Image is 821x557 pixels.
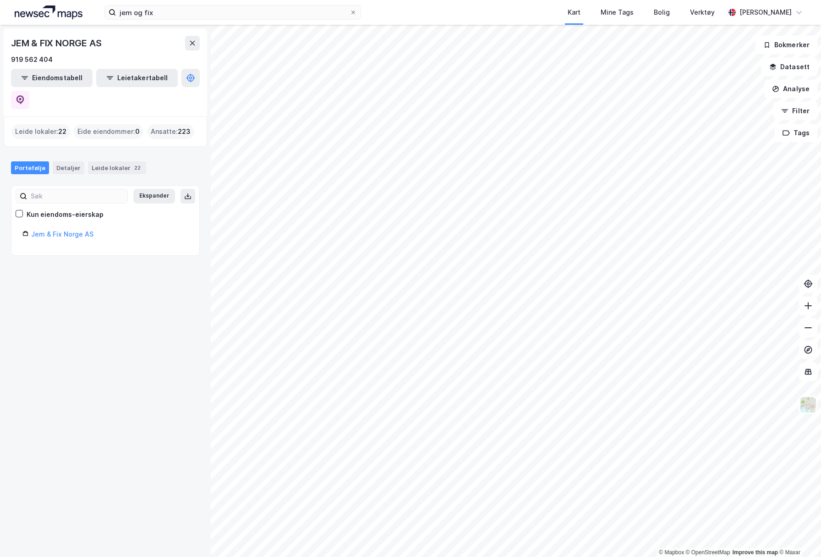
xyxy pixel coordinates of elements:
div: 22 [132,163,142,172]
div: Mine Tags [601,7,634,18]
span: 22 [58,126,66,137]
input: Søk [27,189,127,203]
span: 0 [135,126,140,137]
div: Bolig [654,7,670,18]
button: Analyse [764,80,817,98]
img: logo.a4113a55bc3d86da70a041830d287a7e.svg [15,6,82,19]
iframe: Chat Widget [775,513,821,557]
div: Leide lokaler [88,161,146,174]
img: Z [799,396,817,414]
input: Søk på adresse, matrikkel, gårdeiere, leietakere eller personer [116,6,350,19]
button: Bokmerker [755,36,817,54]
div: Eide eiendommer : [74,124,143,139]
span: 223 [178,126,191,137]
div: Ansatte : [147,124,194,139]
div: JEM & FIX NORGE AS [11,36,103,50]
div: Verktøy [690,7,715,18]
div: Portefølje [11,161,49,174]
a: Mapbox [659,549,684,556]
a: Improve this map [733,549,778,556]
a: Jem & Fix Norge AS [31,230,93,238]
button: Filter [773,102,817,120]
div: Leide lokaler : [11,124,70,139]
div: 919 562 404 [11,54,53,65]
div: Kart [568,7,580,18]
a: OpenStreetMap [686,549,730,556]
button: Eiendomstabell [11,69,93,87]
div: Detaljer [53,161,84,174]
button: Tags [775,124,817,142]
div: Kun eiendoms-eierskap [27,209,104,220]
div: [PERSON_NAME] [739,7,792,18]
div: Kontrollprogram for chat [775,513,821,557]
button: Datasett [761,58,817,76]
button: Ekspander [133,189,175,204]
button: Leietakertabell [96,69,178,87]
